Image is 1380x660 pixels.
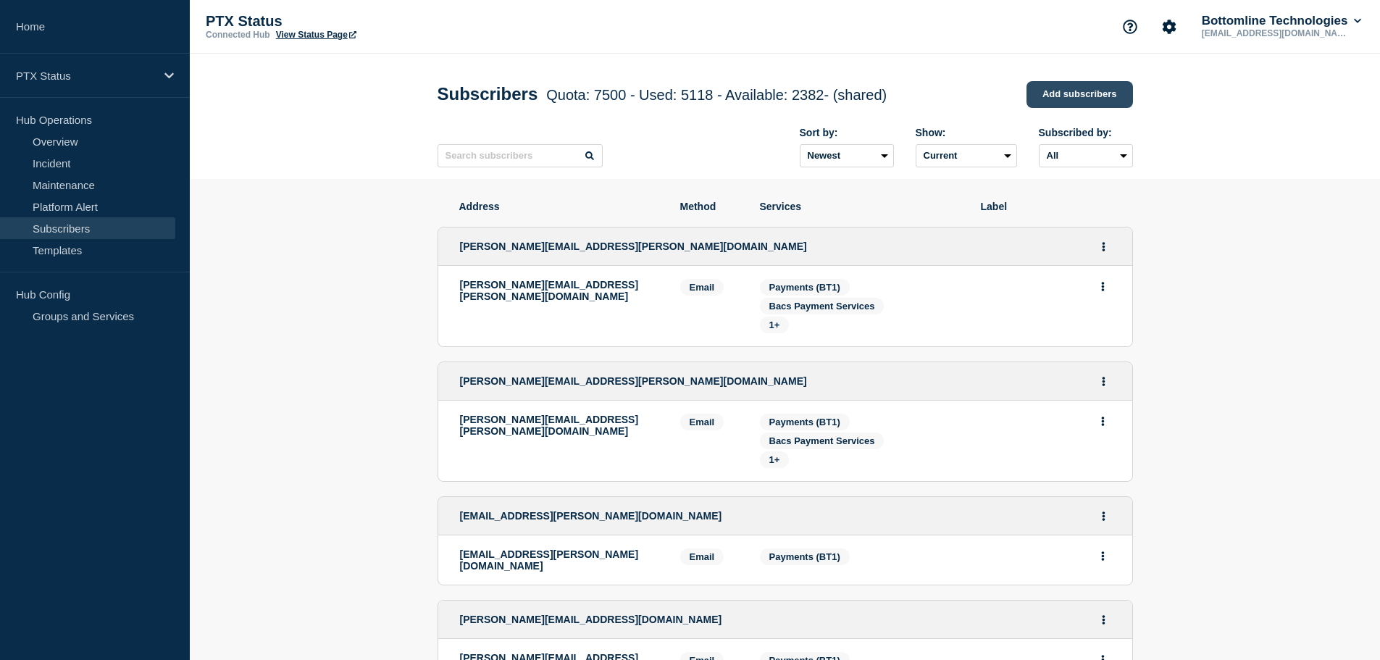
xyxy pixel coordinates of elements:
div: Sort by: [800,127,894,138]
button: Support [1115,12,1145,42]
a: View Status Page [276,30,356,40]
div: Subscribed by: [1039,127,1133,138]
p: [PERSON_NAME][EMAIL_ADDRESS][PERSON_NAME][DOMAIN_NAME] [460,279,658,302]
p: PTX Status [206,13,495,30]
button: Actions [1094,410,1112,433]
h1: Subscribers [438,84,887,104]
button: Actions [1095,235,1113,258]
div: Show: [916,127,1017,138]
span: Payments (BT1) [769,417,840,427]
span: Email [680,414,724,430]
span: Label [981,201,1111,212]
span: Bacs Payment Services [769,301,875,312]
p: PTX Status [16,70,155,82]
span: Quota: 7500 - Used: 5118 - Available: 2382 - (shared) [546,87,887,103]
span: 1+ [769,319,780,330]
select: Subscribed by [1039,144,1133,167]
p: Connected Hub [206,30,270,40]
span: Bacs Payment Services [769,435,875,446]
button: Actions [1094,275,1112,298]
select: Sort by [800,144,894,167]
p: [EMAIL_ADDRESS][PERSON_NAME][DOMAIN_NAME] [460,548,658,572]
span: Payments (BT1) [769,282,840,293]
a: Add subscribers [1026,81,1133,108]
button: Bottomline Technologies [1199,14,1364,28]
p: [PERSON_NAME][EMAIL_ADDRESS][PERSON_NAME][DOMAIN_NAME] [460,414,658,437]
span: 1+ [769,454,780,465]
span: Email [680,548,724,565]
button: Actions [1095,609,1113,631]
button: Actions [1094,545,1112,567]
button: Account settings [1154,12,1184,42]
span: Method [680,201,738,212]
button: Actions [1095,370,1113,393]
span: [PERSON_NAME][EMAIL_ADDRESS][PERSON_NAME][DOMAIN_NAME] [460,241,807,252]
span: [EMAIL_ADDRESS][PERSON_NAME][DOMAIN_NAME] [460,510,722,522]
button: Actions [1095,505,1113,527]
span: Email [680,279,724,296]
input: Search subscribers [438,144,603,167]
select: Deleted [916,144,1017,167]
span: Payments (BT1) [769,551,840,562]
span: Address [459,201,658,212]
span: [PERSON_NAME][EMAIL_ADDRESS][PERSON_NAME][DOMAIN_NAME] [460,375,807,387]
span: Services [760,201,959,212]
p: [EMAIL_ADDRESS][DOMAIN_NAME] [1199,28,1350,38]
span: [PERSON_NAME][EMAIL_ADDRESS][DOMAIN_NAME] [460,614,722,625]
